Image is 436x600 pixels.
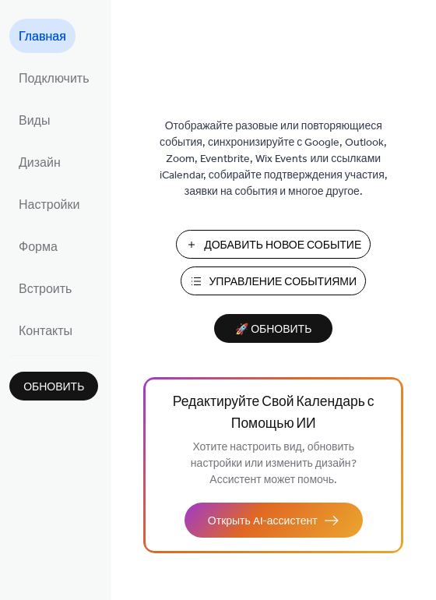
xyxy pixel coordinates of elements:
[9,229,67,263] a: Форма
[9,145,70,179] a: Дизайн
[19,25,66,50] span: Главная
[181,266,366,295] button: Управление Событиями
[9,61,98,95] a: Подключить
[191,437,357,491] span: Хотите настроить вид, обновить настройки или изменить дизайн? Ассистент может помочь.
[19,235,58,260] span: Форма
[145,118,402,200] span: Отображайте разовые или повторяющиеся события, синхронизируйте с Google, Outlook, Zoom, Eventbrit...
[19,109,50,134] span: Виды
[9,372,98,401] button: Обновить
[9,271,81,305] a: Встроить
[19,193,79,218] span: Настройки
[9,187,89,221] a: Настройки
[9,19,76,53] a: Главная
[9,313,82,348] a: Контакты
[19,277,72,302] span: Встроить
[214,314,332,343] button: 🚀 Обновить
[19,319,72,344] span: Контакты
[167,392,380,436] span: Редактируйте Свой Календарь с Помощью ИИ
[185,503,363,538] button: Открыть AI-ассистент
[208,514,318,530] span: Открыть AI-ассистент
[9,103,59,137] a: Виды
[209,274,357,291] span: Управление Событиями
[19,67,89,92] span: Подключить
[176,230,371,259] button: Добавить Новое Событие
[19,151,61,176] span: Дизайн
[23,379,84,396] span: Обновить
[223,319,323,341] span: 🚀 Обновить
[204,238,361,254] span: Добавить Новое Событие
